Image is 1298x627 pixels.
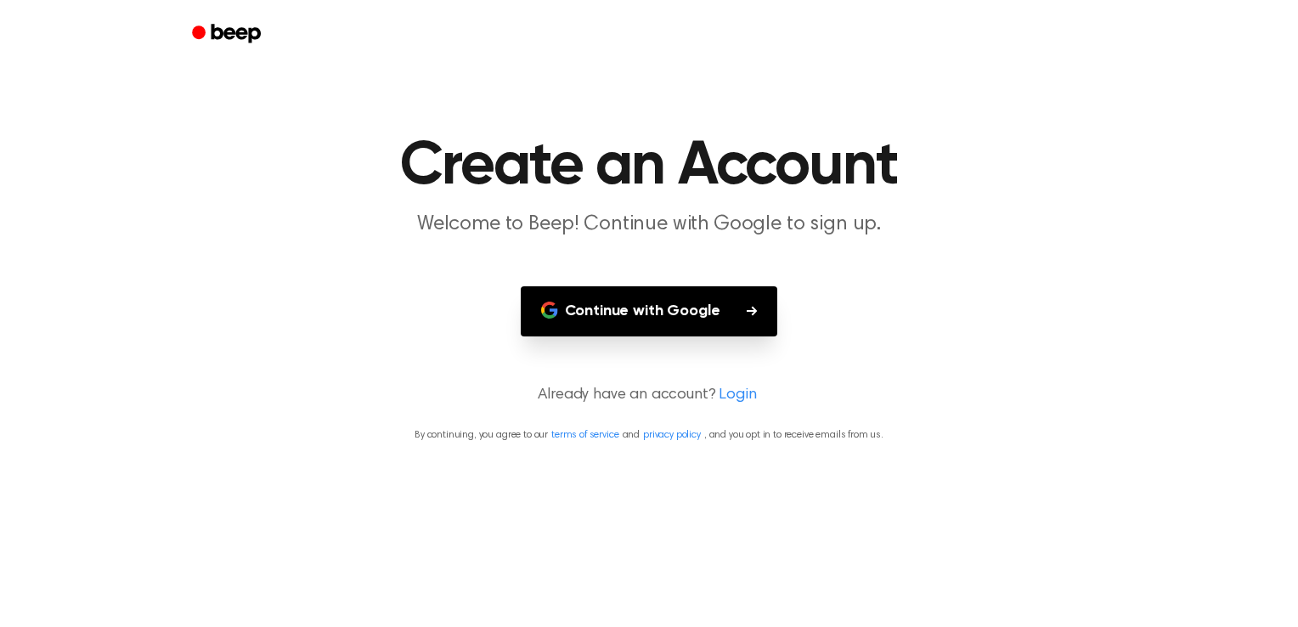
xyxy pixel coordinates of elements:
[719,384,756,407] a: Login
[551,430,618,440] a: terms of service
[180,18,276,51] a: Beep
[20,427,1278,443] p: By continuing, you agree to our and , and you opt in to receive emails from us.
[643,430,701,440] a: privacy policy
[323,211,975,239] p: Welcome to Beep! Continue with Google to sign up.
[20,384,1278,407] p: Already have an account?
[521,286,778,336] button: Continue with Google
[214,136,1084,197] h1: Create an Account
